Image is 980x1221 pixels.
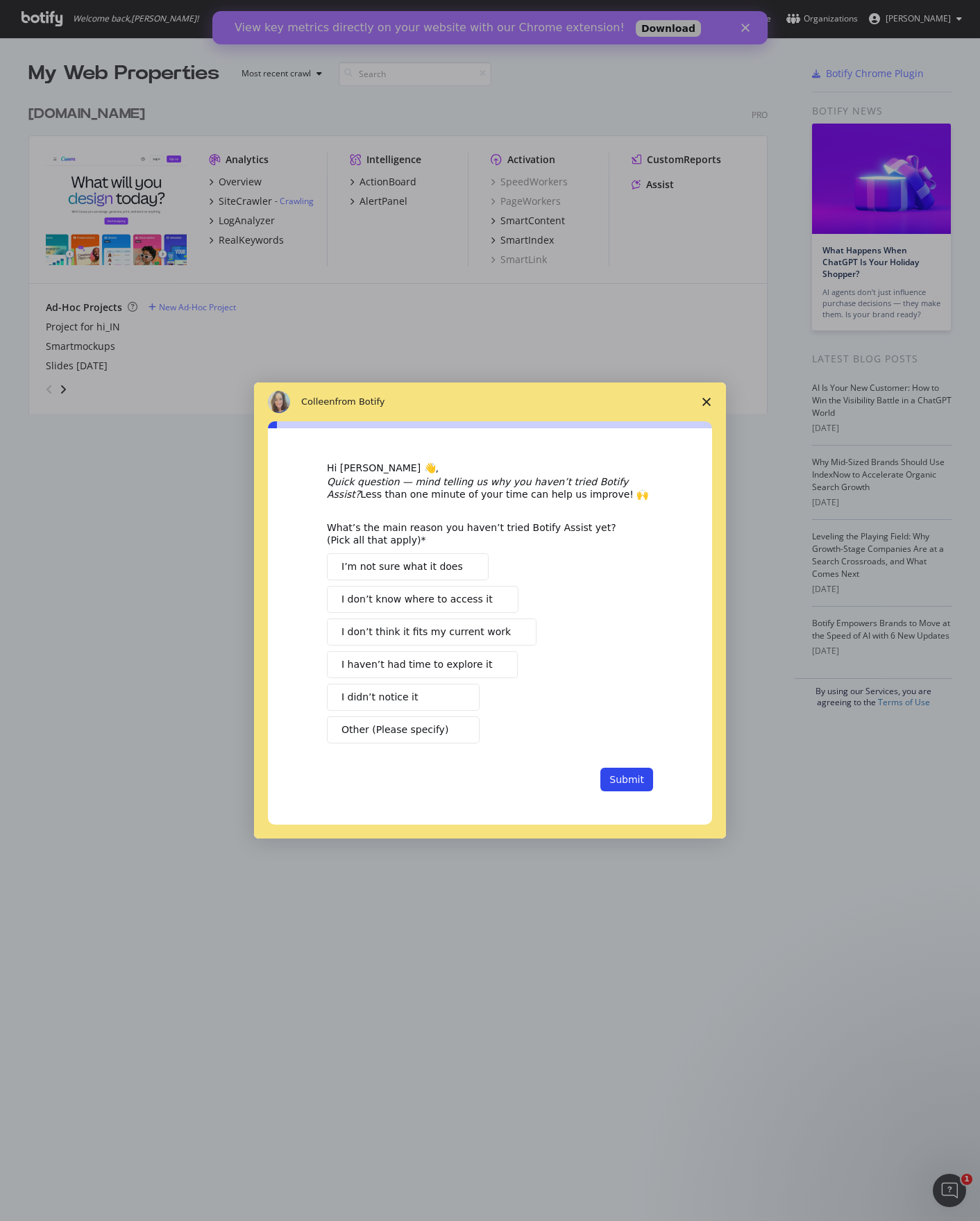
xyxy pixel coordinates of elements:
[687,382,726,421] span: Close survey
[327,475,653,500] div: Less than one minute of your time can help us improve! 🙌
[341,723,448,737] span: Other (Please specify)
[529,12,543,21] div: Close
[341,559,463,574] span: I’m not sure what it does
[341,657,492,672] span: I haven’t had time to explore it
[423,9,489,26] a: Download
[327,618,537,646] button: I don’t think it fits my current work
[327,462,653,475] div: Hi [PERSON_NAME] 👋,
[600,768,653,791] button: Submit
[301,396,335,407] span: Colleen
[327,651,518,678] button: I haven’t had time to explore it
[268,391,290,413] img: Profile image for Colleen
[327,684,480,711] button: I didn’t notice it
[327,586,518,613] button: I don’t know where to access it
[341,625,511,639] span: I don’t think it fits my current work
[327,476,628,500] i: Quick question — mind telling us why you haven’t tried Botify Assist?
[341,690,418,705] span: I didn’t notice it
[327,521,632,546] div: What’s the main reason you haven’t tried Botify Assist yet? (Pick all that apply)
[341,592,493,607] span: I don’t know where to access it
[327,553,489,580] button: I’m not sure what it does
[327,716,480,743] button: Other (Please specify)
[22,10,412,24] div: View key metrics directly on your website with our Chrome extension!
[335,396,385,407] span: from Botify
